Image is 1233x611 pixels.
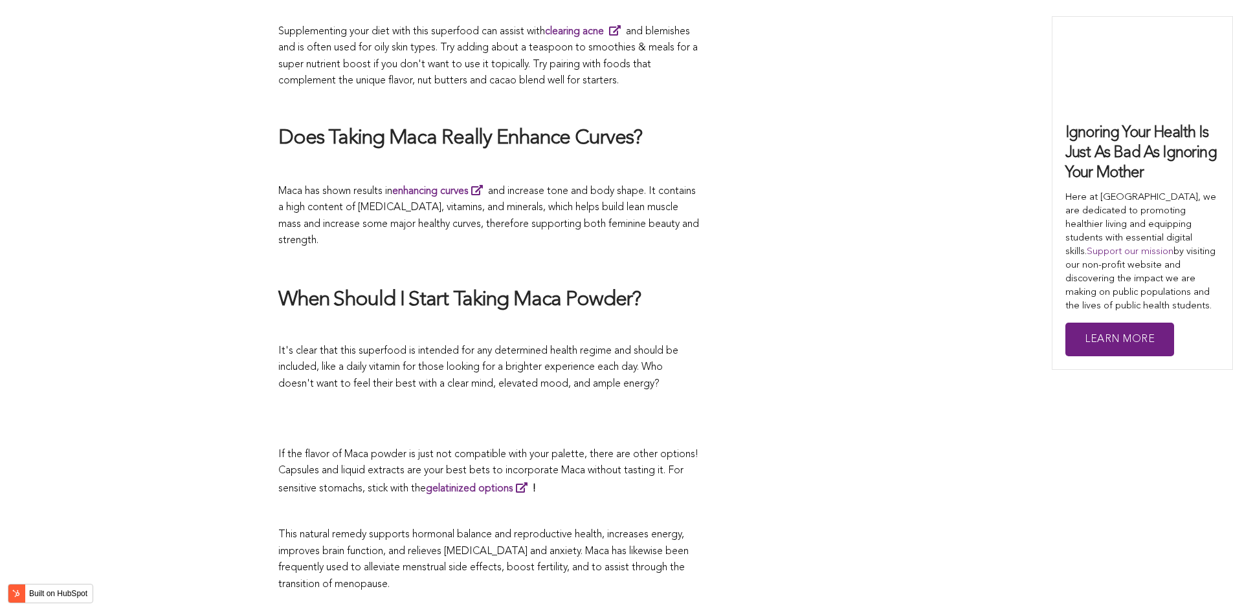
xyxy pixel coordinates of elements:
[24,585,93,602] label: Built on HubSpot
[278,186,699,246] span: Maca has shown results in and increase tone and body shape. It contains a high content of [MEDICA...
[8,586,24,601] img: HubSpot sprocket logo
[278,27,698,87] span: Supplementing your diet with this superfood can assist with and blemishes and is often used for o...
[545,27,604,37] strong: clearing acne
[545,27,626,37] a: clearing acne
[1168,549,1233,611] iframe: Chat Widget
[278,125,699,153] h2: Does Taking Maca Really Enhance Curves?
[426,484,536,494] strong: !
[426,484,533,494] a: gelatinized options
[278,449,698,494] span: If the flavor of Maca powder is just not compatible with your palette, there are other options! C...
[8,584,93,603] button: Built on HubSpot
[392,186,469,197] strong: enhancing curves
[1065,323,1174,357] a: Learn More
[278,346,678,389] span: It's clear that this superfood is intended for any determined health regime and should be include...
[392,186,488,197] a: enhancing curves
[278,530,689,590] span: This natural remedy supports hormonal balance and reproductive health, increases energy, improves...
[278,287,699,314] h2: When Should I Start Taking Maca Powder?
